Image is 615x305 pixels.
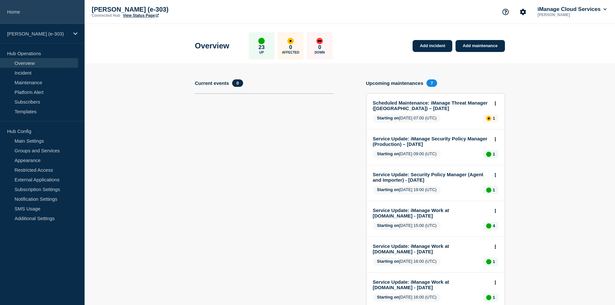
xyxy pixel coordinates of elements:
span: Starting on [377,259,399,264]
div: down [316,38,323,44]
h4: Upcoming maintenances [366,80,424,86]
span: [DATE] 07:00 (UTC) [373,114,441,123]
button: Account settings [516,5,530,19]
a: Service Update: iManage Work at [DOMAIN_NAME] - [DATE] [373,279,489,290]
span: Starting on [377,295,399,300]
button: Support [499,5,512,19]
a: Service Update: iManage Security Policy Manager (Production) – [DATE] [373,136,489,147]
h4: Current events [195,80,229,86]
p: Affected [282,51,299,54]
a: Service Update: Security Policy Manager (Agent and Importer) - [DATE] [373,172,489,183]
p: 1 [493,188,495,192]
div: affected [287,38,294,44]
div: up [486,152,491,157]
h1: Overview [195,41,230,50]
div: up [486,188,491,193]
p: 0 [318,44,321,51]
div: up [486,223,491,229]
span: 0 [232,79,243,87]
div: up [486,295,491,300]
span: Starting on [377,116,399,120]
span: [DATE] 09:00 (UTC) [373,150,441,158]
p: [PERSON_NAME] [536,13,603,17]
a: Service Update: iManage Work at [DOMAIN_NAME] - [DATE] [373,243,489,254]
p: 4 [493,223,495,228]
p: [PERSON_NAME] (e-303) [7,31,69,36]
span: [DATE] 19:00 (UTC) [373,186,441,194]
div: up [258,38,265,44]
p: Up [259,51,264,54]
a: Add incident [413,40,452,52]
span: [DATE] 16:00 (UTC) [373,258,441,266]
span: [DATE] 16:00 (UTC) [373,293,441,302]
div: affected [486,116,491,121]
a: Service Update: iManage Work at [DOMAIN_NAME] - [DATE] [373,208,489,219]
button: iManage Cloud Services [536,6,608,13]
p: [PERSON_NAME] (e-303) [92,6,221,13]
p: Down [314,51,325,54]
a: View Status Page [123,13,159,18]
span: [DATE] 15:00 (UTC) [373,222,441,230]
p: 1 [493,259,495,264]
p: 1 [493,295,495,300]
p: 1 [493,152,495,157]
p: Connected Hub [92,13,120,18]
p: 23 [259,44,265,51]
p: 1 [493,116,495,121]
span: Starting on [377,223,399,228]
div: up [486,259,491,264]
span: Starting on [377,151,399,156]
span: Starting on [377,187,399,192]
a: Scheduled Maintenance: iManage Threat Manager ([GEOGRAPHIC_DATA]) – [DATE] [373,100,489,111]
p: 0 [289,44,292,51]
span: 7 [426,79,437,87]
a: Add maintenance [456,40,505,52]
